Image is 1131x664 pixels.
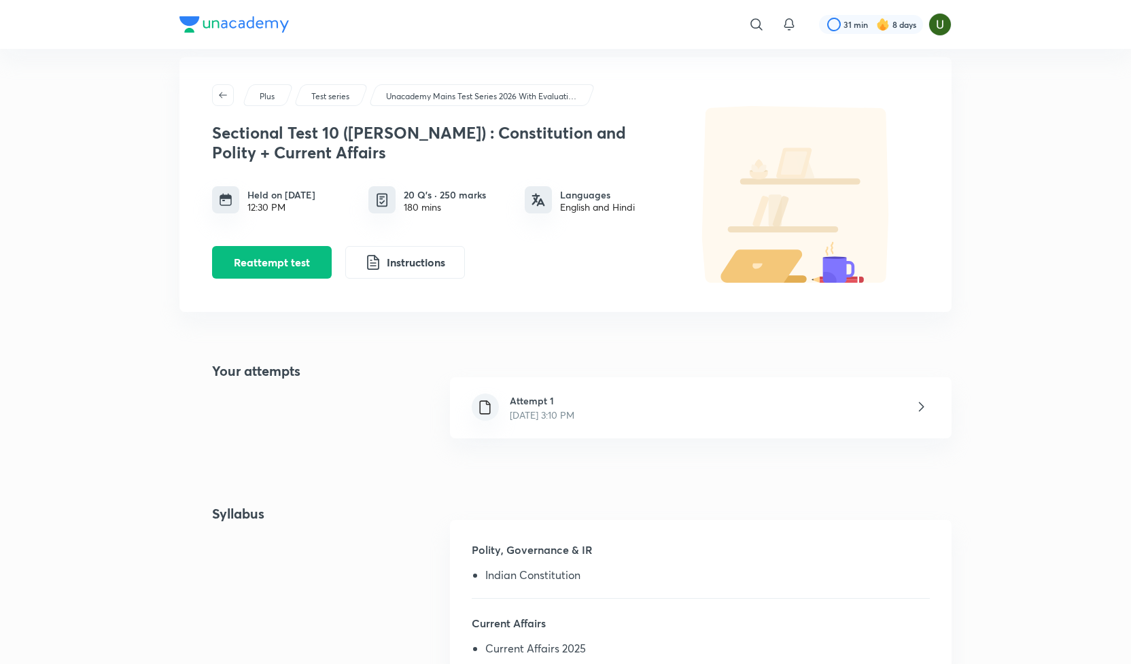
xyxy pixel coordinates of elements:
h6: 20 Q’s · 250 marks [404,188,486,202]
img: file [476,399,493,416]
li: Current Affairs 2025 [485,642,930,660]
img: timing [219,193,232,207]
h6: Held on [DATE] [247,188,315,202]
p: Plus [260,90,275,103]
h6: Attempt 1 [510,394,574,408]
a: Test series [309,90,352,103]
button: Instructions [345,246,465,279]
p: [DATE] 3:10 PM [510,408,574,422]
div: 12:30 PM [247,202,315,213]
img: Aishwary Kumar [928,13,952,36]
a: Unacademy Mains Test Series 2026 With Evaluation [384,90,579,103]
p: Test series [311,90,349,103]
img: default [674,106,919,283]
img: Company Logo [179,16,289,33]
div: English and Hindi [560,202,635,213]
img: instruction [365,254,381,270]
h5: Polity, Governance & IR [472,542,930,569]
h6: Languages [560,188,635,202]
img: languages [532,193,545,207]
li: Indian Constitution [485,569,930,587]
div: 180 mins [404,202,486,213]
h4: Your attempts [179,361,300,455]
a: Plus [258,90,277,103]
button: Reattempt test [212,246,332,279]
img: quiz info [374,192,391,209]
h5: Current Affairs [472,615,930,642]
img: streak [876,18,890,31]
h3: Sectional Test 10 ([PERSON_NAME]) : Constitution and Polity + Current Affairs [212,123,667,162]
p: Unacademy Mains Test Series 2026 With Evaluation [386,90,576,103]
